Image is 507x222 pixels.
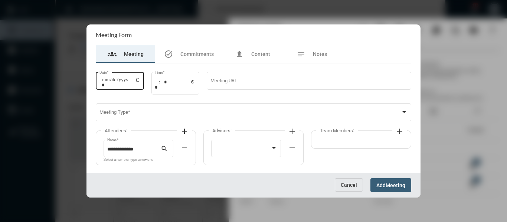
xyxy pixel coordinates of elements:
label: Advisors: [209,128,235,133]
mat-icon: add [180,127,189,136]
span: Add [376,182,386,188]
mat-icon: notes [297,50,305,59]
span: Commitments [180,51,214,57]
h2: Meeting Form [96,31,132,38]
button: AddMeeting [370,178,411,192]
label: Team Members: [316,128,358,133]
span: Notes [313,51,327,57]
mat-hint: Select a name or type a new one [104,158,153,162]
mat-icon: groups [108,50,117,59]
button: Cancel [335,178,363,192]
mat-icon: task_alt [164,50,173,59]
mat-icon: search [161,145,170,154]
span: Meeting [386,182,405,188]
span: Content [251,51,270,57]
mat-icon: remove [288,143,297,152]
label: Attendees: [101,128,131,133]
mat-icon: remove [180,143,189,152]
mat-icon: add [395,127,404,136]
span: Meeting [124,51,144,57]
mat-icon: add [288,127,297,136]
span: Cancel [341,182,357,188]
mat-icon: file_upload [235,50,244,59]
